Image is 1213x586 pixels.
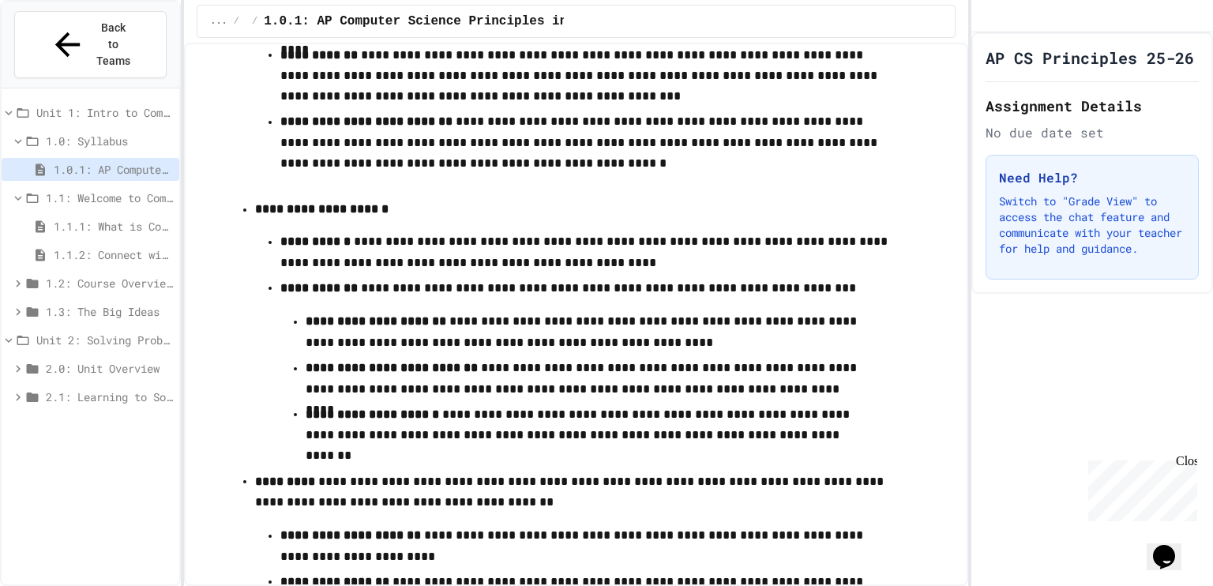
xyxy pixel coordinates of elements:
button: Back to Teams [14,11,167,78]
span: ... [210,15,227,28]
h3: Need Help? [999,168,1185,187]
span: 1.1: Welcome to Computer Science [46,190,173,206]
span: 2.1: Learning to Solve Hard Problems [46,389,173,405]
span: Back to Teams [96,20,133,69]
span: Unit 1: Intro to Computer Science [36,104,173,121]
span: 1.1.2: Connect with Your World [54,246,173,263]
span: / [252,15,257,28]
span: 1.0.1: AP Computer Science Principles in Python Course Syllabus [54,161,173,178]
iframe: chat widget [1147,523,1197,570]
span: 1.1.1: What is Computer Science? [54,218,173,235]
span: 1.0: Syllabus [46,133,173,149]
span: 1.2: Course Overview and the AP Exam [46,275,173,291]
div: No due date set [986,123,1199,142]
h1: AP CS Principles 25-26 [986,47,1194,69]
iframe: chat widget [1082,454,1197,521]
span: 2.0: Unit Overview [46,360,173,377]
p: Switch to "Grade View" to access the chat feature and communicate with your teacher for help and ... [999,193,1185,257]
span: 1.3: The Big Ideas [46,303,173,320]
span: / [234,15,239,28]
span: Unit 2: Solving Problems in Computer Science [36,332,173,348]
span: 1.0.1: AP Computer Science Principles in Python Course Syllabus [264,12,742,31]
h2: Assignment Details [986,95,1199,117]
div: Chat with us now!Close [6,6,109,100]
